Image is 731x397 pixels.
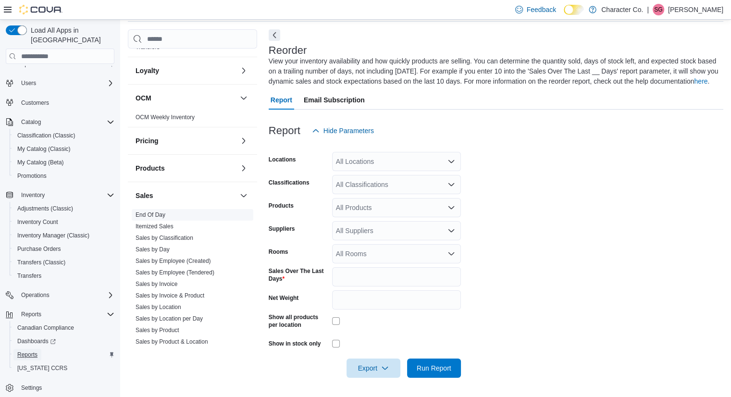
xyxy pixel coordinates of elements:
[136,338,208,346] span: Sales by Product & Location
[17,159,64,166] span: My Catalog (Beta)
[269,313,328,329] label: Show all products per location
[269,267,328,283] label: Sales Over The Last Days
[21,191,45,199] span: Inventory
[447,250,455,258] button: Open list of options
[128,209,257,374] div: Sales
[10,202,118,215] button: Adjustments (Classic)
[352,359,395,378] span: Export
[17,97,114,109] span: Customers
[136,113,195,121] span: OCM Weekly Inventory
[136,66,236,75] button: Loyalty
[269,202,294,210] label: Products
[17,382,46,394] a: Settings
[17,189,114,201] span: Inventory
[10,156,118,169] button: My Catalog (Beta)
[136,223,173,230] a: Itemized Sales
[10,215,118,229] button: Inventory Count
[21,99,49,107] span: Customers
[10,142,118,156] button: My Catalog (Classic)
[17,218,58,226] span: Inventory Count
[17,351,37,359] span: Reports
[13,243,65,255] a: Purchase Orders
[10,321,118,335] button: Canadian Compliance
[13,349,114,360] span: Reports
[13,362,71,374] a: [US_STATE] CCRS
[136,246,170,253] a: Sales by Day
[323,126,374,136] span: Hide Parameters
[136,315,203,322] a: Sales by Location per Day
[304,90,365,110] span: Email Subscription
[136,292,204,299] a: Sales by Invoice & Product
[136,327,179,334] a: Sales by Product
[17,232,89,239] span: Inventory Manager (Classic)
[136,326,179,334] span: Sales by Product
[654,4,662,15] span: SG
[269,29,280,41] button: Next
[269,56,719,87] div: View your inventory availability and how quickly products are selling. You can determine the quan...
[136,257,211,265] span: Sales by Employee (Created)
[2,308,118,321] button: Reports
[17,289,53,301] button: Operations
[13,170,50,182] a: Promotions
[21,384,42,392] span: Settings
[10,129,118,142] button: Classification (Classic)
[17,189,49,201] button: Inventory
[17,116,45,128] button: Catalog
[128,112,257,127] div: OCM
[10,269,118,283] button: Transfers
[238,65,249,76] button: Loyalty
[136,191,153,200] h3: Sales
[17,145,71,153] span: My Catalog (Classic)
[21,310,41,318] span: Reports
[10,335,118,348] a: Dashboards
[13,157,114,168] span: My Catalog (Beta)
[13,362,114,374] span: Washington CCRS
[136,269,214,276] a: Sales by Employee (Tendered)
[694,77,707,85] a: here
[13,322,114,334] span: Canadian Compliance
[136,93,236,103] button: OCM
[17,132,75,139] span: Classification (Classic)
[136,66,159,75] h3: Loyalty
[2,115,118,129] button: Catalog
[269,156,296,163] label: Locations
[10,348,118,361] button: Reports
[136,211,165,219] span: End Of Day
[17,324,74,332] span: Canadian Compliance
[447,181,455,188] button: Open list of options
[13,335,114,347] span: Dashboards
[13,216,114,228] span: Inventory Count
[17,172,47,180] span: Promotions
[27,25,114,45] span: Load All Apps in [GEOGRAPHIC_DATA]
[13,230,93,241] a: Inventory Manager (Classic)
[13,170,114,182] span: Promotions
[136,235,193,241] a: Sales by Classification
[136,191,236,200] button: Sales
[136,93,151,103] h3: OCM
[13,143,74,155] a: My Catalog (Classic)
[269,125,300,136] h3: Report
[308,121,378,140] button: Hide Parameters
[10,229,118,242] button: Inventory Manager (Classic)
[347,359,400,378] button: Export
[238,162,249,174] button: Products
[21,79,36,87] span: Users
[13,203,114,214] span: Adjustments (Classic)
[271,90,292,110] span: Report
[19,5,62,14] img: Cova
[527,5,556,14] span: Feedback
[2,288,118,302] button: Operations
[13,270,45,282] a: Transfers
[17,205,73,212] span: Adjustments (Classic)
[17,97,53,109] a: Customers
[269,45,307,56] h3: Reorder
[13,230,114,241] span: Inventory Manager (Classic)
[17,289,114,301] span: Operations
[13,130,114,141] span: Classification (Classic)
[647,4,649,15] p: |
[13,270,114,282] span: Transfers
[2,96,118,110] button: Customers
[668,4,723,15] p: [PERSON_NAME]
